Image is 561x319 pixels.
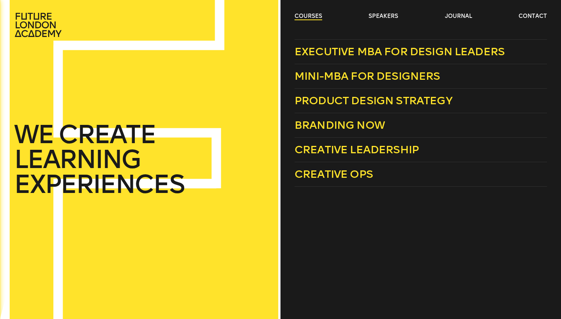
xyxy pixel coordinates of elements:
[295,162,547,187] a: Creative Ops
[295,138,547,162] a: Creative Leadership
[295,39,547,64] a: Executive MBA for Design Leaders
[295,12,322,20] a: courses
[295,119,385,131] span: Branding Now
[295,168,373,181] span: Creative Ops
[295,94,452,107] span: Product Design Strategy
[369,12,398,20] a: speakers
[295,45,505,58] span: Executive MBA for Design Leaders
[295,143,419,156] span: Creative Leadership
[295,64,547,89] a: Mini-MBA for Designers
[295,89,547,113] a: Product Design Strategy
[445,12,472,20] a: journal
[295,70,440,82] span: Mini-MBA for Designers
[295,113,547,138] a: Branding Now
[519,12,547,20] a: contact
